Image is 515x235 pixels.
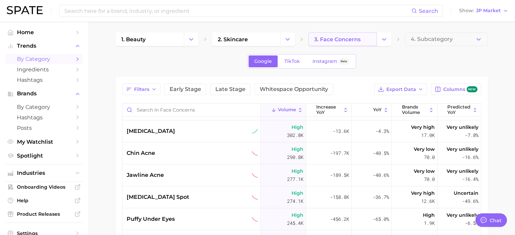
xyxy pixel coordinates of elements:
[5,209,83,219] a: Product Releases
[212,32,280,46] a: 2. skincare
[402,104,427,115] span: Brands Volume
[17,197,71,204] span: Help
[316,104,341,115] span: increase YoY
[17,104,71,110] span: by Category
[423,211,435,219] span: High
[421,131,435,139] span: 17.0k
[459,9,474,13] span: Show
[17,29,71,36] span: Home
[437,103,481,117] button: Predicted YoY
[17,184,71,190] span: Onboarding Videos
[7,6,43,14] img: SPATE
[375,127,389,135] span: -4.3%
[170,87,201,92] span: Early Stage
[127,193,189,201] span: [MEDICAL_DATA] spot
[314,36,361,43] span: 3. face concerns
[374,84,427,95] button: Export Data
[123,120,481,142] button: [MEDICAL_DATA]sustained riserHigh302.8k-13.6k-4.3%Very high17.0kVery unlikely-7.8%
[424,153,435,161] span: 70.0
[373,171,389,179] span: -40.6%
[280,32,295,46] button: Change Category
[184,32,198,46] button: Change Category
[5,41,83,51] button: Trends
[454,189,478,197] span: Uncertain
[447,145,478,153] span: Very unlikely
[287,175,303,183] span: 277.1k
[287,131,303,139] span: 302.8k
[122,84,160,95] button: Filters
[405,32,488,46] button: 4. Subcategory
[115,32,184,46] a: 1. beauty
[252,128,258,134] img: sustained riser
[457,6,510,15] button: ShowJP Market
[64,5,411,17] input: Search here for a brand, industry, or ingredient
[462,153,478,161] span: -16.6%
[252,194,258,200] img: sustained decliner
[284,58,300,64] span: TikTok
[261,103,306,117] button: Volume
[292,167,303,175] span: High
[17,152,71,159] span: Spotlight
[330,171,349,179] span: -189.5k
[252,172,258,178] img: sustained decliner
[373,107,382,113] span: YoY
[249,55,278,67] a: Google
[330,149,349,157] span: -197.7k
[292,123,303,131] span: High
[127,215,175,223] span: puffy under eyes
[5,27,83,38] a: Home
[411,36,453,42] span: 4. Subcategory
[5,102,83,112] a: by Category
[5,150,83,161] a: Spotlight
[392,103,437,117] button: Brands Volume
[5,123,83,133] a: Posts
[127,171,164,179] span: jawline acne
[5,168,83,178] button: Industries
[17,43,71,49] span: Trends
[17,139,71,145] span: My Watchlist
[215,87,245,92] span: Late Stage
[254,58,272,64] span: Google
[313,58,337,64] span: Instagram
[287,219,303,227] span: 245.4k
[5,89,83,99] button: Brands
[123,208,481,230] button: puffy under eyessustained declinerHigh245.4k-456.2k-65.0%High1.9kVery unlikely-6.5%
[373,149,389,157] span: -40.5%
[279,55,306,67] a: TikTok
[17,170,71,176] span: Industries
[287,153,303,161] span: 290.8k
[462,197,478,205] span: -49.6%
[17,56,71,62] span: by Category
[252,150,258,156] img: sustained decliner
[421,197,435,205] span: 12.6k
[127,127,175,135] span: [MEDICAL_DATA]
[278,107,296,113] span: Volume
[447,104,471,115] span: Predicted YoY
[121,36,146,43] span: 1. beauty
[414,167,435,175] span: Very low
[330,215,349,223] span: -456.2k
[447,123,478,131] span: Very unlikely
[411,123,435,131] span: Very high
[330,193,349,201] span: -158.8k
[123,186,481,208] button: [MEDICAL_DATA] spotsustained declinerHigh274.1k-158.8k-36.7%Very high12.6kUncertain-49.6%
[218,36,248,43] span: 2. skincare
[308,32,377,46] a: 3. face concerns
[414,145,435,153] span: Very low
[386,87,416,92] span: Export Data
[123,103,260,116] input: Search in face concerns
[292,145,303,153] span: High
[447,167,478,175] span: Very unlikely
[333,127,349,135] span: -13.6k
[447,211,478,219] span: Very unlikely
[134,87,149,92] span: Filters
[465,131,478,139] span: -7.8%
[373,193,389,201] span: -36.7%
[5,75,83,85] a: Hashtags
[424,175,435,183] span: 70.0
[5,54,83,64] a: by Category
[411,189,435,197] span: Very high
[17,125,71,131] span: Posts
[419,8,438,14] span: Search
[476,9,501,13] span: JP Market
